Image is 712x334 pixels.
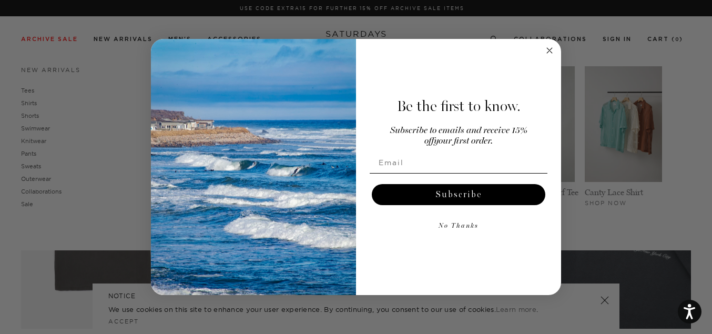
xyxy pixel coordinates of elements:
span: your first order. [434,137,493,146]
input: Email [370,152,547,173]
button: No Thanks [370,216,547,237]
img: 125c788d-000d-4f3e-b05a-1b92b2a23ec9.jpeg [151,39,356,296]
span: Subscribe to emails and receive 15% [390,126,527,135]
span: off [424,137,434,146]
img: underline [370,173,547,174]
span: Be the first to know. [397,97,521,115]
button: Subscribe [372,184,545,205]
button: Close dialog [543,44,556,57]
